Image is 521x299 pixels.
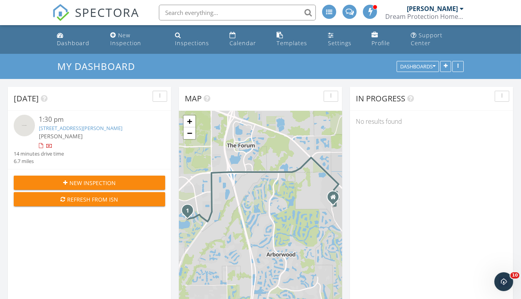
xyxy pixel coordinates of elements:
[14,192,165,206] button: Refresh from ISN
[110,31,141,47] div: New Inspection
[39,132,83,140] span: [PERSON_NAME]
[39,125,122,132] a: [STREET_ADDRESS][PERSON_NAME]
[411,31,443,47] div: Support Center
[408,28,468,51] a: Support Center
[186,208,189,214] i: 1
[273,28,319,51] a: Templates
[69,179,116,187] span: New Inspection
[54,28,101,51] a: Dashboard
[184,127,195,139] a: Zoom out
[175,39,209,47] div: Inspections
[57,60,142,73] a: My Dashboard
[185,93,202,104] span: Map
[14,176,165,190] button: New Inspection
[400,64,435,70] div: Dashboards
[368,28,401,51] a: Profile
[325,28,362,51] a: Settings
[14,115,165,165] a: 1:30 pm [STREET_ADDRESS][PERSON_NAME] [PERSON_NAME] 14 minutes drive time 6.7 miles
[230,39,256,47] div: Calendar
[188,210,192,215] div: 8096 Queen Palm Ln 217, Fort Myers, FL 33966
[407,5,458,13] div: [PERSON_NAME]
[172,28,220,51] a: Inspections
[14,115,35,136] img: streetview
[75,4,139,20] span: SPECTORA
[14,150,64,158] div: 14 minutes drive time
[494,272,513,291] iframe: Intercom live chat
[39,115,153,125] div: 1:30 pm
[159,5,316,20] input: Search everything...
[14,158,64,165] div: 6.7 miles
[333,197,338,202] div: 9622 Blue Stone Circle, Fort Myers FL 33913, Fort Myers FL 33913
[52,11,139,27] a: SPECTORA
[356,93,405,104] span: In Progress
[350,111,513,132] div: No results found
[20,195,159,204] div: Refresh from ISN
[52,4,69,21] img: The Best Home Inspection Software - Spectora
[277,39,307,47] div: Templates
[57,39,89,47] div: Dashboard
[226,28,267,51] a: Calendar
[385,13,464,20] div: Dream Protection Home Inspection LLC
[510,272,519,279] span: 10
[328,39,352,47] div: Settings
[184,116,195,127] a: Zoom in
[107,28,166,51] a: New Inspection
[14,93,39,104] span: [DATE]
[372,39,390,47] div: Profile
[397,61,439,72] button: Dashboards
